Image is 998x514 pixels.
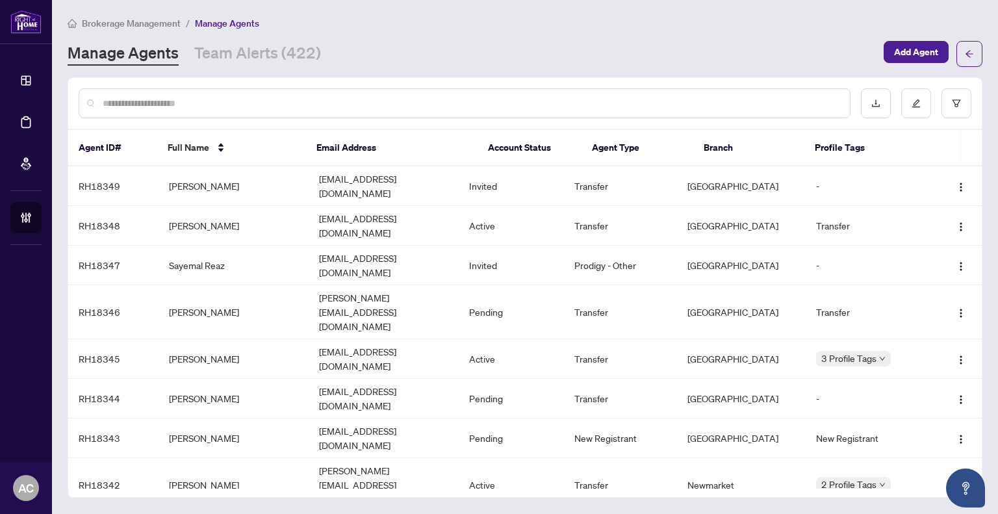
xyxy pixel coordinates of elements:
[677,379,806,418] td: [GEOGRAPHIC_DATA]
[956,261,966,272] img: Logo
[951,388,971,409] button: Logo
[564,339,676,379] td: Transfer
[459,166,564,206] td: Invited
[459,285,564,339] td: Pending
[804,130,930,166] th: Profile Tags
[894,42,938,62] span: Add Agent
[582,130,693,166] th: Agent Type
[68,418,159,458] td: RH18343
[956,355,966,365] img: Logo
[879,482,886,488] span: down
[952,99,961,108] span: filter
[459,206,564,246] td: Active
[68,42,179,66] a: Manage Agents
[159,285,309,339] td: [PERSON_NAME]
[478,130,582,166] th: Account Status
[956,434,966,444] img: Logo
[459,246,564,285] td: Invited
[884,41,949,63] button: Add Agent
[459,418,564,458] td: Pending
[806,206,934,246] td: Transfer
[309,285,459,339] td: [PERSON_NAME][EMAIL_ADDRESS][DOMAIN_NAME]
[821,351,876,366] span: 3 Profile Tags
[159,339,309,379] td: [PERSON_NAME]
[564,166,676,206] td: Transfer
[68,458,159,512] td: RH18342
[951,348,971,369] button: Logo
[168,140,209,155] span: Full Name
[159,418,309,458] td: [PERSON_NAME]
[159,379,309,418] td: [PERSON_NAME]
[965,49,974,58] span: arrow-left
[912,99,921,108] span: edit
[309,339,459,379] td: [EMAIL_ADDRESS][DOMAIN_NAME]
[861,88,891,118] button: download
[806,379,934,418] td: -
[901,88,931,118] button: edit
[821,477,876,492] span: 2 Profile Tags
[677,339,806,379] td: [GEOGRAPHIC_DATA]
[82,18,181,29] span: Brokerage Management
[951,215,971,236] button: Logo
[677,206,806,246] td: [GEOGRAPHIC_DATA]
[309,246,459,285] td: [EMAIL_ADDRESS][DOMAIN_NAME]
[159,166,309,206] td: [PERSON_NAME]
[879,355,886,362] span: down
[459,458,564,512] td: Active
[564,285,676,339] td: Transfer
[195,18,259,29] span: Manage Agents
[68,166,159,206] td: RH18349
[677,418,806,458] td: [GEOGRAPHIC_DATA]
[564,379,676,418] td: Transfer
[564,458,676,512] td: Transfer
[10,10,42,34] img: logo
[951,175,971,196] button: Logo
[68,19,77,28] span: home
[309,379,459,418] td: [EMAIL_ADDRESS][DOMAIN_NAME]
[68,246,159,285] td: RH18347
[68,339,159,379] td: RH18345
[956,222,966,232] img: Logo
[956,308,966,318] img: Logo
[309,458,459,512] td: [PERSON_NAME][EMAIL_ADDRESS][DOMAIN_NAME]
[677,246,806,285] td: [GEOGRAPHIC_DATA]
[806,166,934,206] td: -
[806,418,934,458] td: New Registrant
[564,418,676,458] td: New Registrant
[459,339,564,379] td: Active
[68,379,159,418] td: RH18344
[951,428,971,448] button: Logo
[309,166,459,206] td: [EMAIL_ADDRESS][DOMAIN_NAME]
[194,42,321,66] a: Team Alerts (422)
[871,99,880,108] span: download
[309,206,459,246] td: [EMAIL_ADDRESS][DOMAIN_NAME]
[564,206,676,246] td: Transfer
[693,130,805,166] th: Branch
[956,182,966,192] img: Logo
[159,206,309,246] td: [PERSON_NAME]
[309,418,459,458] td: [EMAIL_ADDRESS][DOMAIN_NAME]
[68,206,159,246] td: RH18348
[564,246,676,285] td: Prodigy - Other
[677,166,806,206] td: [GEOGRAPHIC_DATA]
[18,479,34,497] span: AC
[186,16,190,31] li: /
[677,458,806,512] td: Newmarket
[677,285,806,339] td: [GEOGRAPHIC_DATA]
[68,285,159,339] td: RH18346
[806,285,934,339] td: Transfer
[68,130,157,166] th: Agent ID#
[806,246,934,285] td: -
[951,255,971,276] button: Logo
[941,88,971,118] button: filter
[946,469,985,508] button: Open asap
[157,130,306,166] th: Full Name
[159,246,309,285] td: Sayemal Reaz
[951,302,971,322] button: Logo
[956,394,966,405] img: Logo
[459,379,564,418] td: Pending
[159,458,309,512] td: [PERSON_NAME]
[306,130,478,166] th: Email Address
